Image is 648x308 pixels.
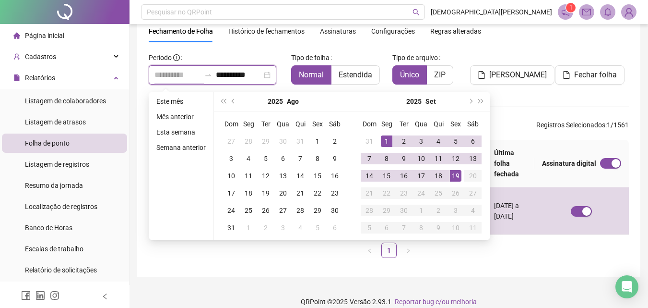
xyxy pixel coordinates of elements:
td: 2025-09-30 [395,202,412,219]
td: 2025-08-31 [361,133,378,150]
div: 5 [312,222,323,234]
div: 18 [433,170,444,182]
th: Seg [378,115,395,133]
div: 4 [467,205,479,216]
div: 31 [364,136,375,147]
span: instagram [50,291,59,300]
span: user-add [13,53,20,60]
button: next-year [465,92,475,111]
td: 2025-08-12 [257,167,274,185]
td: 2025-08-15 [309,167,326,185]
li: Próxima página [401,243,416,258]
span: facebook [21,291,31,300]
span: notification [561,8,570,16]
td: 2025-09-27 [464,185,482,202]
span: Configurações [371,28,415,35]
span: Período [149,54,172,62]
span: Folha de ponto [25,139,70,147]
th: Ter [395,115,412,133]
div: 21 [295,187,306,199]
td: 2025-09-20 [464,167,482,185]
li: Este mês [153,96,210,107]
td: 2025-09-18 [430,167,447,185]
span: Reportar bug e/ou melhoria [395,298,477,306]
div: 7 [364,153,375,164]
td: 2025-09-08 [378,150,395,167]
li: Página anterior [362,243,377,258]
button: super-next-year [476,92,486,111]
div: 28 [295,205,306,216]
button: year panel [406,92,422,111]
div: 22 [312,187,323,199]
div: 6 [381,222,392,234]
div: 12 [260,170,271,182]
button: Fechar folha [555,65,624,85]
th: Dom [361,115,378,133]
span: Listagem de registros [25,160,89,168]
td: [DATE] a [DATE] [486,187,534,235]
div: 3 [277,222,289,234]
div: 9 [329,153,341,164]
span: Escalas de trabalho [25,245,83,253]
div: 11 [243,170,254,182]
div: 6 [467,136,479,147]
span: Tipo de folha [291,52,330,63]
div: 14 [364,170,375,182]
div: 7 [295,153,306,164]
div: 20 [467,170,479,182]
td: 2025-07-30 [274,133,292,150]
div: 7 [398,222,410,234]
span: Listagem de atrasos [25,118,86,126]
div: 18 [243,187,254,199]
td: 2025-08-28 [292,202,309,219]
td: 2025-10-08 [412,219,430,236]
button: [PERSON_NAME] [470,65,554,85]
button: month panel [287,92,299,111]
span: file [478,71,485,79]
td: 2025-08-19 [257,185,274,202]
div: 15 [381,170,392,182]
td: 2025-08-27 [274,202,292,219]
div: 5 [260,153,271,164]
td: 2025-07-28 [240,133,257,150]
td: 2025-08-30 [326,202,343,219]
th: Qua [274,115,292,133]
span: Cadastros [25,53,56,61]
th: Sáb [326,115,343,133]
th: Qui [292,115,309,133]
td: 2025-08-20 [274,185,292,202]
td: 2025-08-22 [309,185,326,202]
div: 4 [243,153,254,164]
th: Sex [309,115,326,133]
div: 8 [415,222,427,234]
td: 2025-08-04 [240,150,257,167]
td: 2025-10-05 [361,219,378,236]
td: 2025-09-02 [395,133,412,150]
td: 2025-09-06 [464,133,482,150]
td: 2025-09-15 [378,167,395,185]
div: 25 [243,205,254,216]
div: 17 [225,187,237,199]
td: 2025-10-01 [412,202,430,219]
span: Tipo de arquivo [392,52,438,63]
th: Seg [240,115,257,133]
td: 2025-08-06 [274,150,292,167]
th: Qua [412,115,430,133]
span: Fechamento de Folha [149,27,213,35]
span: swap-right [204,71,212,79]
div: 31 [295,136,306,147]
td: 2025-09-19 [447,167,464,185]
span: Banco de Horas [25,224,72,232]
td: 2025-09-04 [430,133,447,150]
div: 1 [381,136,392,147]
td: 2025-08-05 [257,150,274,167]
td: 2025-09-26 [447,185,464,202]
td: 2025-08-10 [223,167,240,185]
div: 24 [225,205,237,216]
td: 2025-09-12 [447,150,464,167]
span: Relatórios [25,74,55,82]
td: 2025-09-02 [257,219,274,236]
td: 2025-09-10 [412,150,430,167]
td: 2025-09-09 [395,150,412,167]
div: 11 [467,222,479,234]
